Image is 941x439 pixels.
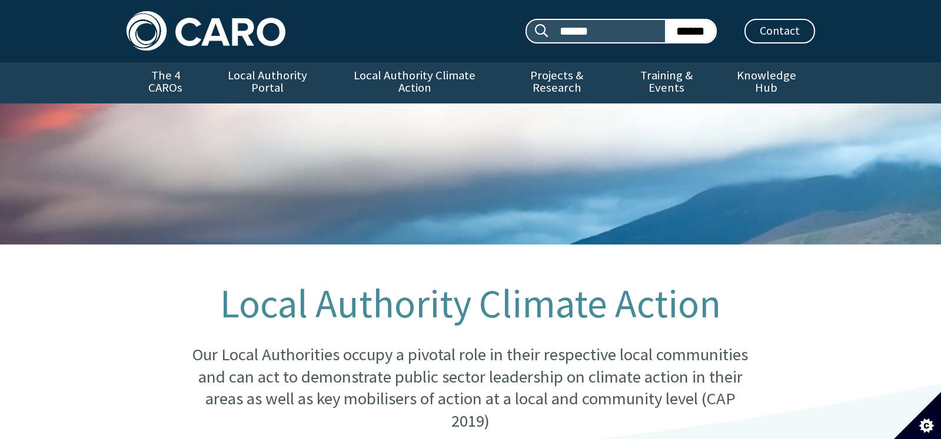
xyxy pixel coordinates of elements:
button: Set cookie preferences [894,392,941,439]
a: The 4 CAROs [127,62,205,103]
p: Our Local Authorities occupy a pivotal role in their respective local communities and can act to ... [185,344,756,433]
h1: Local Authority Climate Action [185,282,756,326]
a: Training & Events [615,62,718,103]
a: Local Authority Portal [205,62,331,103]
a: Local Authority Climate Action [331,62,498,103]
a: Contact [744,19,815,43]
img: Caro logo [127,11,285,51]
a: Projects & Research [498,62,615,103]
a: Knowledge Hub [718,62,814,103]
